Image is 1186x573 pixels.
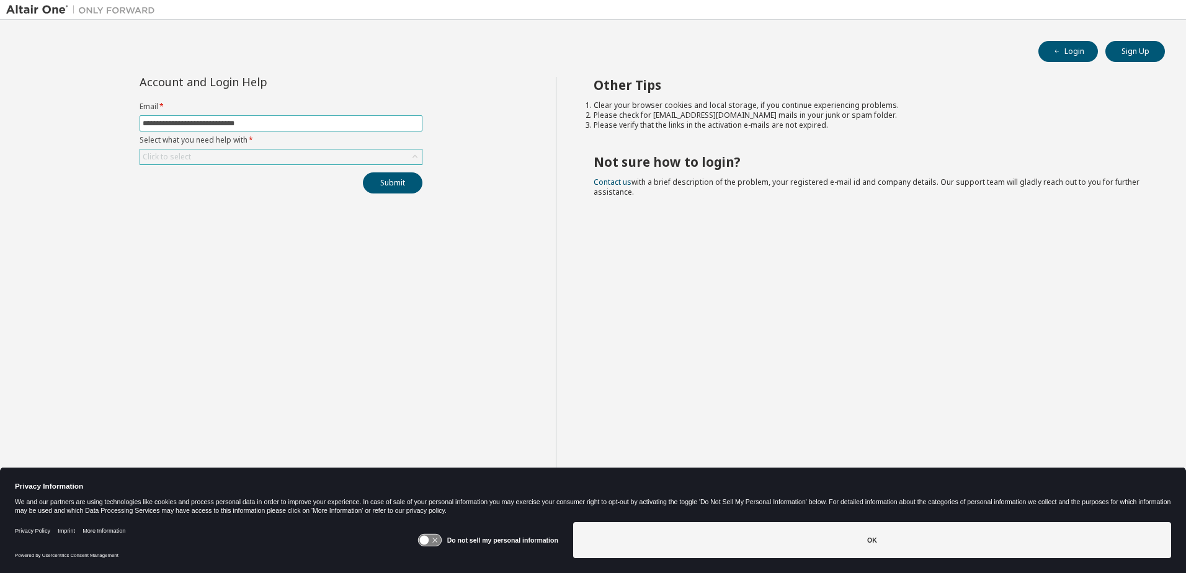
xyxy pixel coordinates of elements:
img: Altair One [6,4,161,16]
h2: Other Tips [594,77,1143,93]
a: Contact us [594,177,631,187]
button: Sign Up [1105,41,1165,62]
button: Submit [363,172,422,193]
li: Please verify that the links in the activation e-mails are not expired. [594,120,1143,130]
div: Click to select [140,149,422,164]
label: Email [140,102,422,112]
label: Select what you need help with [140,135,422,145]
button: Login [1038,41,1098,62]
div: Account and Login Help [140,77,366,87]
h2: Not sure how to login? [594,154,1143,170]
li: Clear your browser cookies and local storage, if you continue experiencing problems. [594,100,1143,110]
li: Please check for [EMAIL_ADDRESS][DOMAIN_NAME] mails in your junk or spam folder. [594,110,1143,120]
span: with a brief description of the problem, your registered e-mail id and company details. Our suppo... [594,177,1139,197]
div: Click to select [143,152,191,162]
